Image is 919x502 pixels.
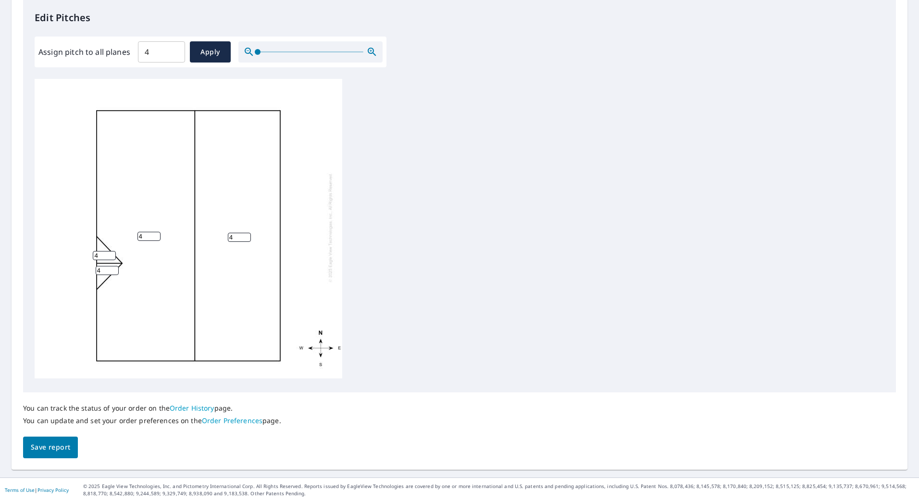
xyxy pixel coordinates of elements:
[83,483,914,497] p: © 2025 Eagle View Technologies, Inc. and Pictometry International Corp. All Rights Reserved. Repo...
[5,487,35,493] a: Terms of Use
[37,487,69,493] a: Privacy Policy
[23,404,281,413] p: You can track the status of your order on the page.
[190,41,231,63] button: Apply
[170,403,214,413] a: Order History
[5,487,69,493] p: |
[35,11,884,25] p: Edit Pitches
[198,46,223,58] span: Apply
[202,416,262,425] a: Order Preferences
[38,46,130,58] label: Assign pitch to all planes
[23,416,281,425] p: You can update and set your order preferences on the page.
[23,437,78,458] button: Save report
[138,38,185,65] input: 00.0
[31,441,70,453] span: Save report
